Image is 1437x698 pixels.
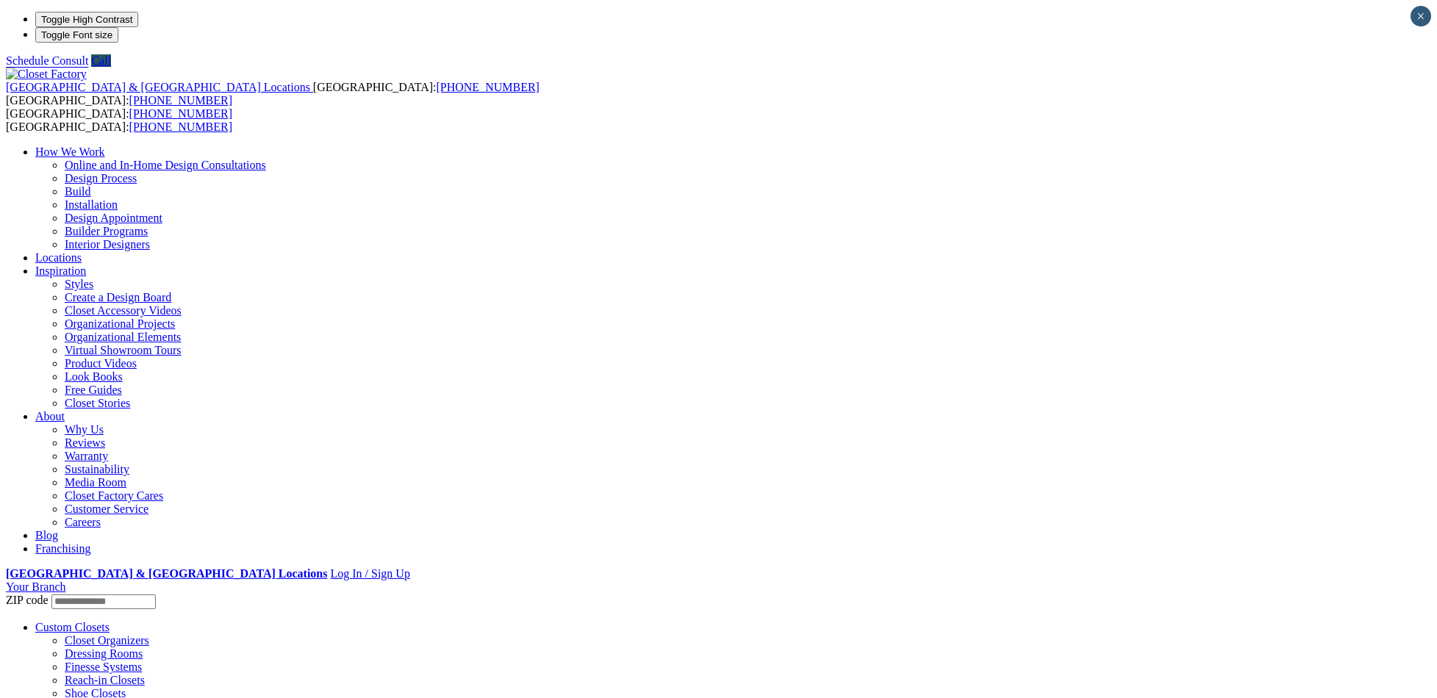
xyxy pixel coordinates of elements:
a: Your Branch [6,580,65,593]
a: Create a Design Board [65,291,171,303]
a: Free Guides [65,384,122,396]
span: ZIP code [6,594,49,606]
a: Warranty [65,450,108,462]
a: Finesse Systems [65,661,142,673]
a: Why Us [65,423,104,436]
a: [GEOGRAPHIC_DATA] & [GEOGRAPHIC_DATA] Locations [6,567,327,580]
a: Locations [35,251,82,264]
a: How We Work [35,145,105,158]
a: [GEOGRAPHIC_DATA] & [GEOGRAPHIC_DATA] Locations [6,81,313,93]
a: Product Videos [65,357,137,370]
a: Call [91,54,111,67]
button: Close [1411,6,1431,26]
a: Design Appointment [65,212,162,224]
a: Reach-in Closets [65,674,145,686]
a: Organizational Elements [65,331,181,343]
a: Design Process [65,172,137,184]
span: [GEOGRAPHIC_DATA]: [GEOGRAPHIC_DATA]: [6,107,232,133]
a: Closet Factory Cares [65,489,163,502]
a: Closet Organizers [65,634,149,647]
a: Virtual Showroom Tours [65,344,182,356]
a: Careers [65,516,101,528]
img: Closet Factory [6,68,87,81]
a: About [35,410,65,422]
span: [GEOGRAPHIC_DATA] & [GEOGRAPHIC_DATA] Locations [6,81,310,93]
input: Enter your Zip code [51,594,156,609]
span: [GEOGRAPHIC_DATA]: [GEOGRAPHIC_DATA]: [6,81,540,107]
a: Inspiration [35,265,86,277]
a: Reviews [65,436,105,449]
button: Toggle High Contrast [35,12,138,27]
a: [PHONE_NUMBER] [129,120,232,133]
a: Log In / Sign Up [330,567,409,580]
a: Media Room [65,476,126,489]
a: Build [65,185,91,198]
a: Styles [65,278,93,290]
a: Schedule Consult [6,54,88,67]
a: [PHONE_NUMBER] [129,107,232,120]
a: Sustainability [65,463,129,475]
a: Customer Service [65,503,148,515]
a: Builder Programs [65,225,148,237]
a: Organizational Projects [65,317,175,330]
button: Toggle Font size [35,27,118,43]
a: Interior Designers [65,238,150,251]
span: Toggle High Contrast [41,14,132,25]
a: Blog [35,529,58,542]
a: Closet Stories [65,397,130,409]
a: Custom Closets [35,621,110,633]
a: Installation [65,198,118,211]
a: [PHONE_NUMBER] [436,81,539,93]
a: Look Books [65,370,123,383]
a: Franchising [35,542,91,555]
a: Closet Accessory Videos [65,304,182,317]
a: Dressing Rooms [65,647,143,660]
a: Online and In-Home Design Consultations [65,159,266,171]
span: Toggle Font size [41,29,112,40]
a: [PHONE_NUMBER] [129,94,232,107]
